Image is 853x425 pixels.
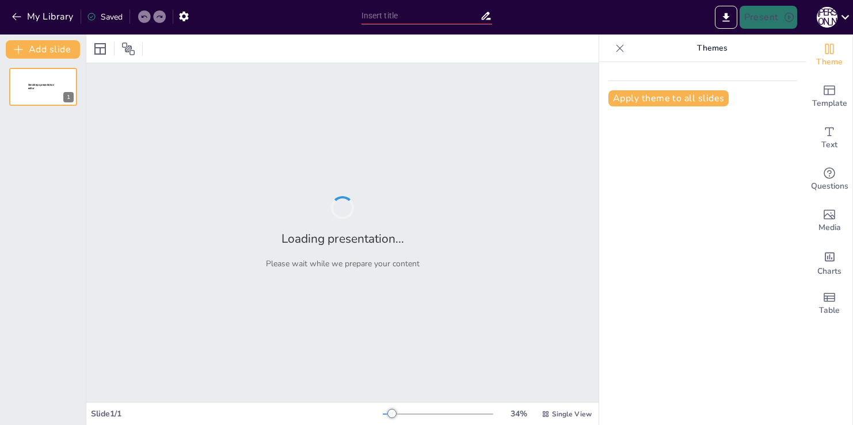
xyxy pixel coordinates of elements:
button: Present [740,6,797,29]
button: О [PERSON_NAME] [817,6,837,29]
div: Get real-time input from your audience [806,159,852,200]
div: Sendsteps presentation editor1 [9,68,77,106]
div: Slide 1 / 1 [91,408,383,419]
div: Add a table [806,283,852,324]
div: Layout [91,40,109,58]
span: Position [121,42,135,56]
span: Template [812,97,847,110]
span: Table [819,304,840,317]
div: Saved [87,12,123,22]
span: Single View [552,409,592,419]
span: Sendsteps presentation editor [28,83,54,90]
div: Change the overall theme [806,35,852,76]
div: Add charts and graphs [806,242,852,283]
div: Add images, graphics, shapes or video [806,200,852,242]
button: My Library [9,7,78,26]
button: Apply theme to all slides [608,90,729,106]
span: Questions [811,180,848,193]
div: 1 [63,92,74,102]
p: Please wait while we prepare your content [266,258,420,269]
div: О [PERSON_NAME] [817,7,837,28]
button: Add slide [6,40,80,59]
span: Charts [817,265,841,278]
h2: Loading presentation... [281,231,404,247]
button: Export to PowerPoint [715,6,737,29]
p: Themes [629,35,795,62]
span: Theme [816,56,843,68]
div: 34 % [505,408,532,419]
span: Text [821,139,837,151]
span: Media [818,221,841,234]
div: Add text boxes [806,117,852,159]
input: Insert title [361,7,480,24]
div: Add ready made slides [806,76,852,117]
